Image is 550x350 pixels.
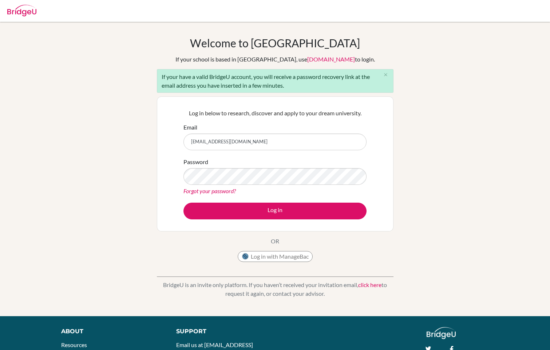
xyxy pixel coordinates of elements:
div: Support [176,327,267,336]
h1: Welcome to [GEOGRAPHIC_DATA] [190,36,360,49]
i: close [383,72,388,77]
button: Close [379,69,393,80]
label: Email [183,123,197,132]
a: click here [358,281,381,288]
a: [DOMAIN_NAME] [307,56,355,63]
img: logo_white@2x-f4f0deed5e89b7ecb1c2cc34c3e3d731f90f0f143d5ea2071677605dd97b5244.png [427,327,456,339]
button: Log in with ManageBac [238,251,313,262]
label: Password [183,158,208,166]
img: Bridge-U [7,5,36,16]
button: Log in [183,203,367,219]
div: If your school is based in [GEOGRAPHIC_DATA], use to login. [175,55,375,64]
div: About [61,327,160,336]
p: Log in below to research, discover and apply to your dream university. [183,109,367,118]
div: If your have a valid BridgeU account, you will receive a password recovery link at the email addr... [157,69,393,93]
a: Forgot your password? [183,187,236,194]
a: Resources [61,341,87,348]
p: OR [271,237,279,246]
p: BridgeU is an invite only platform. If you haven’t received your invitation email, to request it ... [157,281,393,298]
